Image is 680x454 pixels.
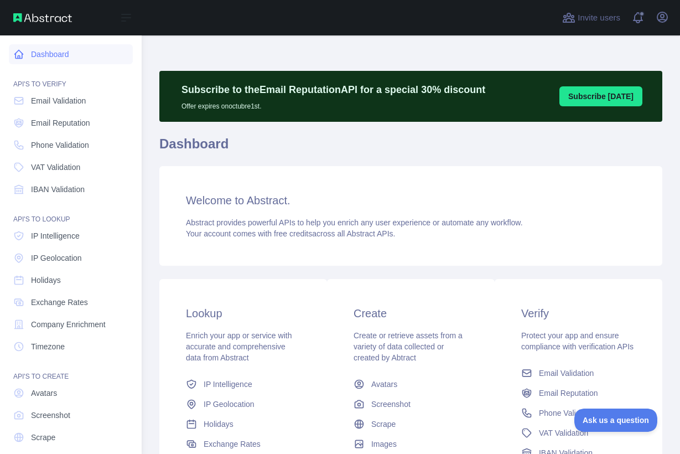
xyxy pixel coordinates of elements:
[181,374,305,394] a: IP Intelligence
[349,434,473,454] a: Images
[521,331,634,351] span: Protect your app and ensure compliance with verification APIs
[31,184,85,195] span: IBAN Validation
[9,66,133,89] div: API'S TO VERIFY
[517,423,640,443] a: VAT Validation
[31,410,70,421] span: Screenshot
[559,86,642,106] button: Subscribe [DATE]
[31,117,90,128] span: Email Reputation
[181,97,485,111] p: Offer expires on octubre 1st.
[517,403,640,423] a: Phone Validation
[354,331,463,362] span: Create or retrieve assets from a variety of data collected or created by Abtract
[31,140,89,151] span: Phone Validation
[31,252,82,264] span: IP Geolocation
[9,359,133,381] div: API'S TO CREATE
[9,44,133,64] a: Dashboard
[371,379,397,390] span: Avatars
[9,405,133,425] a: Screenshot
[31,341,65,352] span: Timezone
[186,193,636,208] h3: Welcome to Abstract.
[181,394,305,414] a: IP Geolocation
[9,248,133,268] a: IP Geolocation
[31,319,106,330] span: Company Enrichment
[31,388,57,399] span: Avatars
[31,230,80,241] span: IP Intelligence
[539,427,588,438] span: VAT Validation
[9,202,133,224] div: API'S TO LOOKUP
[9,113,133,133] a: Email Reputation
[349,414,473,434] a: Scrape
[9,314,133,334] a: Company Enrichment
[371,399,411,410] span: Screenshot
[186,218,523,227] span: Abstract provides powerful APIs to help you enrich any user experience or automate any workflow.
[539,368,594,379] span: Email Validation
[186,331,292,362] span: Enrich your app or service with accurate and comprehensive data from Abstract
[9,427,133,447] a: Scrape
[204,419,233,430] span: Holidays
[517,383,640,403] a: Email Reputation
[13,13,72,22] img: Abstract API
[274,229,312,238] span: free credits
[9,383,133,403] a: Avatars
[371,419,396,430] span: Scrape
[578,12,620,24] span: Invite users
[560,9,622,27] button: Invite users
[31,275,61,286] span: Holidays
[186,306,300,321] h3: Lookup
[204,438,261,450] span: Exchange Rates
[9,226,133,246] a: IP Intelligence
[517,363,640,383] a: Email Validation
[31,162,80,173] span: VAT Validation
[204,379,252,390] span: IP Intelligence
[31,432,55,443] span: Scrape
[31,297,88,308] span: Exchange Rates
[9,270,133,290] a: Holidays
[9,337,133,357] a: Timezone
[9,157,133,177] a: VAT Validation
[539,407,597,419] span: Phone Validation
[186,229,395,238] span: Your account comes with across all Abstract APIs.
[521,306,636,321] h3: Verify
[9,179,133,199] a: IBAN Validation
[159,135,662,162] h1: Dashboard
[349,394,473,414] a: Screenshot
[574,409,658,432] iframe: Toggle Customer Support
[539,388,598,399] span: Email Reputation
[9,135,133,155] a: Phone Validation
[181,414,305,434] a: Holidays
[9,292,133,312] a: Exchange Rates
[354,306,468,321] h3: Create
[31,95,86,106] span: Email Validation
[349,374,473,394] a: Avatars
[181,82,485,97] p: Subscribe to the Email Reputation API for a special 30 % discount
[9,91,133,111] a: Email Validation
[371,438,397,450] span: Images
[181,434,305,454] a: Exchange Rates
[204,399,255,410] span: IP Geolocation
